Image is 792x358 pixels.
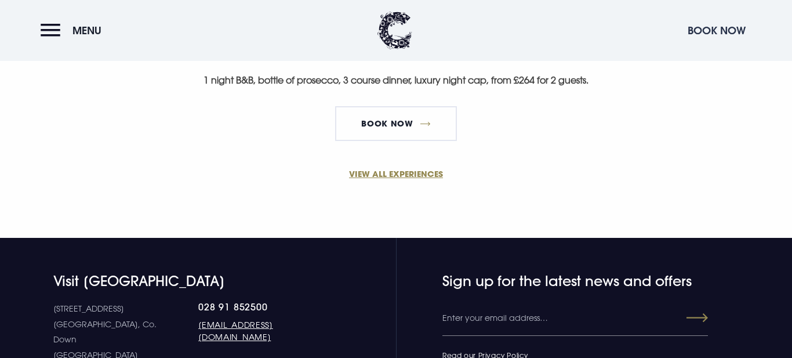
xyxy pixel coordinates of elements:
[198,301,324,313] a: 028 91 852500
[72,24,101,37] span: Menu
[682,18,751,43] button: Book Now
[442,301,708,336] input: Enter your email address…
[198,319,324,343] a: [EMAIL_ADDRESS][DOMAIN_NAME]
[204,74,588,86] strong: 1 night B&B, bottle of prosecco, 3 course dinner, luxury night cap, from £264 for 2 guests.
[120,168,672,180] a: VIEW ALL EXPERIENCES
[335,106,457,141] a: Book Now
[377,12,412,49] img: Clandeboye Lodge
[53,273,324,290] h4: Visit [GEOGRAPHIC_DATA]
[666,308,708,328] button: Submit
[41,18,107,43] button: Menu
[442,273,664,290] h4: Sign up for the latest news and offers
